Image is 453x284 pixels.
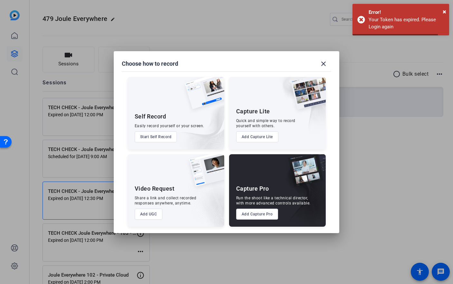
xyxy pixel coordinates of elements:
[283,154,326,194] img: capture-pro.png
[168,91,224,149] img: embarkstudio-self-record.png
[180,77,224,116] img: self-record.png
[278,162,326,227] img: embarkstudio-capture-pro.png
[135,113,166,120] div: Self Record
[135,123,204,128] div: Easily record yourself or your screen.
[286,77,326,116] img: capture-lite.png
[184,154,224,193] img: ugc-content.png
[236,185,269,193] div: Capture Pro
[236,209,278,220] button: Add Capture Pro
[369,9,444,16] div: Error!
[187,174,224,227] img: embarkstudio-ugc-content.png
[236,108,270,115] div: Capture Lite
[236,195,311,206] div: Run the shoot like a technical director, with more advanced controls available.
[135,185,175,193] div: Video Request
[122,60,178,68] h1: Choose how to record
[135,195,197,206] div: Share a link and collect recorded responses anywhere, anytime.
[135,209,163,220] button: Add UGC
[236,131,278,142] button: Add Capture Lite
[443,7,446,16] button: Close
[369,16,444,31] div: Your Token has expired. Please Login again
[135,131,177,142] button: Start Self Record
[268,77,326,141] img: embarkstudio-capture-lite.png
[320,60,327,68] mat-icon: close
[236,118,295,128] div: Quick and simple way to record yourself with others.
[443,8,446,15] span: ×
